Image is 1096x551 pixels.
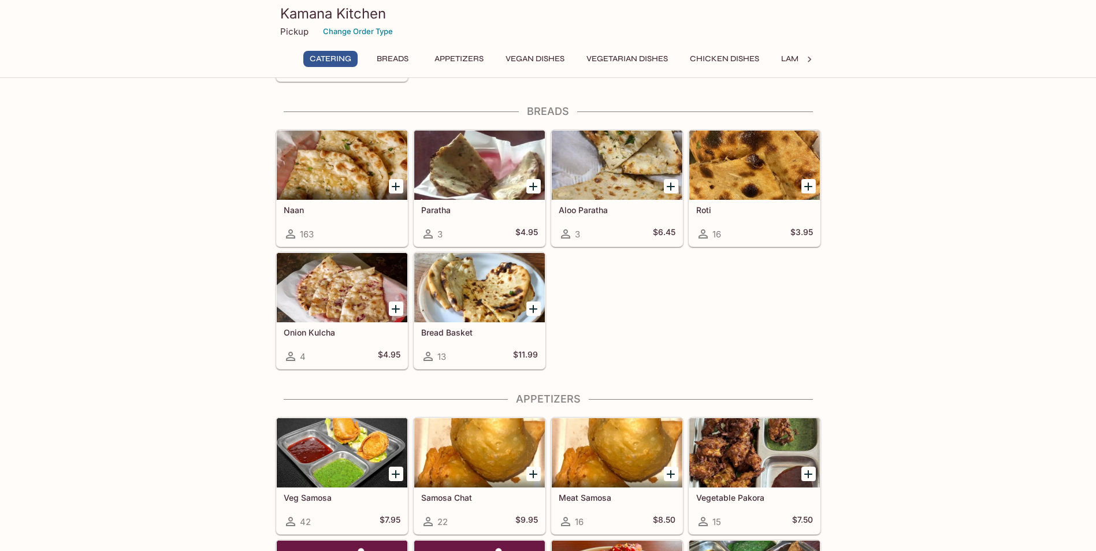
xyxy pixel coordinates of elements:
a: Samosa Chat22$9.95 [414,418,545,534]
p: Pickup [280,26,309,37]
div: Aloo Paratha [552,131,682,200]
div: Veg Samosa [277,418,407,487]
div: Meat Samosa [552,418,682,487]
h5: Veg Samosa [284,493,400,502]
button: Add Samosa Chat [526,467,541,481]
div: Bread Basket [414,253,545,322]
h5: $9.95 [515,515,538,528]
button: Add Meat Samosa [664,467,678,481]
button: Add Paratha [526,179,541,193]
button: Add Roti [801,179,816,193]
h5: $4.95 [378,349,400,363]
span: 42 [300,516,311,527]
button: Appetizers [428,51,490,67]
h5: Paratha [421,205,538,215]
a: Veg Samosa42$7.95 [276,418,408,534]
button: Add Vegetable Pakora [801,467,816,481]
h5: $7.50 [792,515,813,528]
div: Samosa Chat [414,418,545,487]
button: Add Naan [389,179,403,193]
h5: $6.45 [653,227,675,241]
h5: Samosa Chat [421,493,538,502]
a: Naan163 [276,130,408,247]
a: Onion Kulcha4$4.95 [276,252,408,369]
span: 3 [575,229,580,240]
button: Add Bread Basket [526,301,541,316]
div: Naan [277,131,407,200]
a: Vegetable Pakora15$7.50 [689,418,820,534]
div: Roti [689,131,820,200]
h5: Meat Samosa [559,493,675,502]
h4: Breads [276,105,821,118]
div: Onion Kulcha [277,253,407,322]
h5: $4.95 [515,227,538,241]
h5: $7.95 [380,515,400,528]
span: 3 [437,229,443,240]
h3: Kamana Kitchen [280,5,816,23]
h5: Aloo Paratha [559,205,675,215]
span: 13 [437,351,446,362]
button: Add Veg Samosa [389,467,403,481]
span: 16 [712,229,721,240]
button: Add Onion Kulcha [389,301,403,316]
a: Paratha3$4.95 [414,130,545,247]
h5: Onion Kulcha [284,327,400,337]
h5: $3.95 [790,227,813,241]
button: Catering [303,51,358,67]
button: Vegan Dishes [499,51,571,67]
a: Meat Samosa16$8.50 [551,418,683,534]
span: 16 [575,516,584,527]
a: Roti16$3.95 [689,130,820,247]
a: Bread Basket13$11.99 [414,252,545,369]
h5: Naan [284,205,400,215]
button: Chicken Dishes [683,51,766,67]
h5: Vegetable Pakora [696,493,813,502]
div: Vegetable Pakora [689,418,820,487]
span: 4 [300,351,306,362]
span: 22 [437,516,448,527]
button: Vegetarian Dishes [580,51,674,67]
span: 163 [300,229,314,240]
div: Paratha [414,131,545,200]
a: Aloo Paratha3$6.45 [551,130,683,247]
button: Change Order Type [318,23,398,40]
button: Lamb Dishes [775,51,841,67]
button: Add Aloo Paratha [664,179,678,193]
h5: $8.50 [653,515,675,528]
button: Breads [367,51,419,67]
h5: Roti [696,205,813,215]
h5: $11.99 [513,349,538,363]
h5: Bread Basket [421,327,538,337]
h4: Appetizers [276,393,821,405]
span: 15 [712,516,721,527]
